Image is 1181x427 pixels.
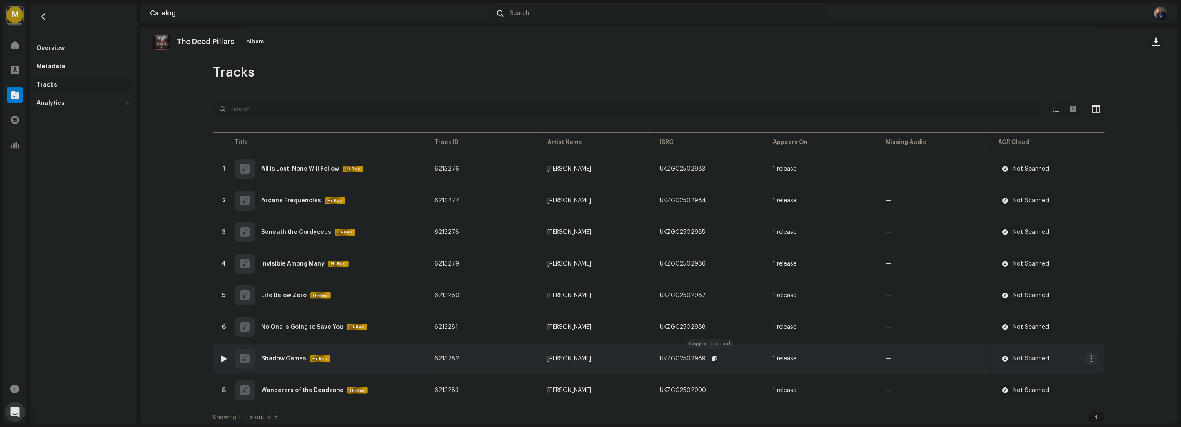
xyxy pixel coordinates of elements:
div: Analytics [37,100,65,107]
div: Not Scanned [1014,324,1049,330]
span: Hi-Res [348,324,367,330]
re-a-table-badge: — [886,387,985,393]
div: Beneath the Cordyceps [262,229,332,235]
re-m-nav-dropdown: Analytics [33,95,133,112]
div: 1 release [773,198,796,204]
span: Michael D. Tidwell [547,261,647,267]
span: Search [510,10,529,17]
re-a-table-badge: — [886,166,985,172]
div: [PERSON_NAME] [547,261,591,267]
div: Not Scanned [1014,387,1049,393]
div: M [7,7,23,23]
div: Wanderers of the Deadzone [262,387,344,393]
span: Michael D. Tidwell [547,324,647,330]
div: 1 release [773,261,796,267]
div: Invisible Among Many [262,261,325,267]
div: Catalog [150,10,487,17]
span: 1 release [773,356,872,362]
span: Michael D. Tidwell [547,198,647,204]
span: Hi-Res [329,261,348,267]
span: 1 release [773,387,872,393]
div: UKZGC2502987 [660,293,706,298]
span: Album [241,37,269,47]
div: UKZGC2502990 [660,387,707,393]
span: Showing 1 — 8 out of 8 [213,415,278,420]
span: Hi-Res [326,198,345,204]
span: 6213280 [434,293,459,298]
div: All Is Lost, None Will Follow [262,166,340,172]
span: Hi-Res [348,387,367,393]
div: UKZGC2502986 [660,261,706,267]
span: Michael D. Tidwell [547,387,647,393]
div: Tracks [37,82,57,88]
div: Shadow Games [262,356,307,362]
re-a-table-badge: — [886,198,985,204]
img: 63b1467e-faf7-4bbb-8762-1356b12c8e5f [1154,7,1168,20]
re-a-table-badge: — [886,229,985,235]
div: Open Intercom Messenger [5,402,25,422]
span: 6213282 [434,356,459,362]
div: Arcane Frequencies [262,198,322,204]
div: Not Scanned [1014,356,1049,362]
span: 6213276 [434,166,459,172]
re-a-table-badge: — [886,356,985,362]
span: 1 release [773,198,872,204]
div: [PERSON_NAME] [547,166,591,172]
div: Life Below Zero [262,293,307,298]
div: 1 release [773,324,796,330]
div: UKZGC2502988 [660,324,706,330]
div: Not Scanned [1014,229,1049,235]
div: 1 release [773,387,796,393]
div: [PERSON_NAME] [547,229,591,235]
span: 1 release [773,293,872,298]
re-m-nav-item: Tracks [33,77,133,93]
re-m-nav-item: Overview [33,40,133,57]
span: Hi-Res [344,166,362,172]
div: Overview [37,45,65,52]
re-a-table-badge: — [886,261,985,267]
span: 6213278 [434,229,459,235]
p: The Dead Pillars [177,37,235,46]
span: Michael D. Tidwell [547,229,647,235]
span: Hi-Res [311,356,330,362]
span: Michael D. Tidwell [547,166,647,172]
img: 77d7c19a-5205-468a-be53-8e2cd1f38f1e [153,33,170,50]
div: [PERSON_NAME] [547,324,591,330]
span: Michael D. Tidwell [547,293,647,298]
div: Not Scanned [1014,261,1049,267]
div: Metadata [37,63,65,70]
div: UKZGC2502985 [660,229,706,235]
span: Hi-Res [311,293,330,298]
div: Not Scanned [1014,166,1049,172]
span: 6213283 [434,387,459,393]
div: [PERSON_NAME] [547,198,591,204]
span: 1 release [773,229,872,235]
re-m-nav-item: Metadata [33,58,133,75]
div: Not Scanned [1014,198,1049,204]
span: 6213279 [434,261,459,267]
div: 1 release [773,356,796,362]
span: 1 release [773,166,872,172]
div: UKZGC2502984 [660,198,707,204]
div: 1 release [773,166,796,172]
input: Search [213,101,1041,117]
div: UKZGC2502983 [660,166,706,172]
div: No One Is Going to Save You [262,324,344,330]
span: Michael D. Tidwell [547,356,647,362]
span: 6213281 [434,324,458,330]
div: 1 release [773,293,796,298]
div: 1 [1088,412,1105,422]
span: Tracks [213,64,255,81]
div: 1 release [773,229,796,235]
div: [PERSON_NAME] [547,293,591,298]
div: [PERSON_NAME] [547,356,591,362]
span: 1 release [773,261,872,267]
span: 6213277 [434,198,459,204]
span: 1 release [773,324,872,330]
re-a-table-badge: — [886,293,985,298]
re-a-table-badge: — [886,324,985,330]
div: [PERSON_NAME] [547,387,591,393]
div: Not Scanned [1014,293,1049,298]
div: UKZGC2502989 [660,356,706,362]
span: Hi-Res [336,229,355,235]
